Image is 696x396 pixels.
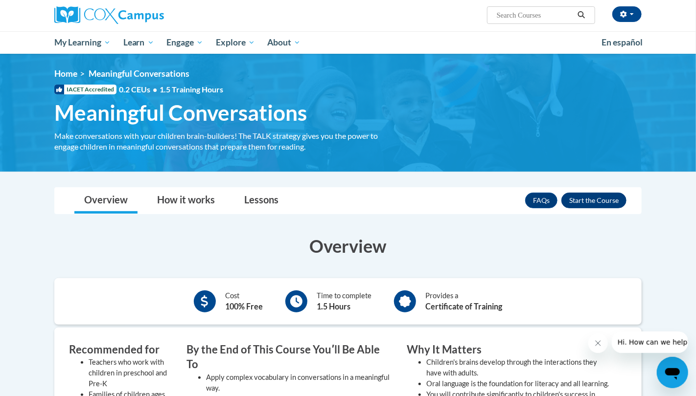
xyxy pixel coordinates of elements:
[119,84,223,95] span: 0.2 CEUs
[657,357,688,388] iframe: Button to launch messaging window
[209,31,261,54] a: Explore
[588,333,608,353] iframe: Close message
[89,357,172,389] li: Teachers who work with children in preschool and Pre-K
[54,85,116,94] span: IACET Accredited
[407,342,612,357] h3: Why It Matters
[426,378,612,389] li: Oral language is the foundation for literacy and all learning.
[147,188,225,214] a: How it works
[206,372,392,394] li: Apply complex vocabulary in conversations in a meaningful way.
[234,188,288,214] a: Lessons
[602,37,643,47] span: En español
[117,31,161,54] a: Learn
[89,68,189,79] span: Meaningful Conversations
[6,7,79,15] span: Hi. How can we help?
[54,234,642,258] h3: Overview
[186,342,392,373] h3: By the End of This Course Youʹll Be Able To
[69,342,172,357] h3: Recommended for
[54,100,307,126] span: Meaningful Conversations
[54,6,164,24] img: Cox Campus
[54,6,240,24] a: Cox Campus
[261,31,307,54] a: About
[123,37,154,48] span: Learn
[48,31,117,54] a: My Learning
[40,31,656,54] div: Main menu
[317,290,372,312] div: Time to complete
[226,302,263,311] b: 100% Free
[216,37,255,48] span: Explore
[166,37,203,48] span: Engage
[160,31,209,54] a: Engage
[54,131,392,152] div: Make conversations with your children brain-builders! The TALK strategy gives you the power to en...
[612,6,642,22] button: Account Settings
[54,68,77,79] a: Home
[74,188,138,214] a: Overview
[525,193,557,208] a: FAQs
[612,331,688,353] iframe: Message from company
[496,9,574,21] input: Search Courses
[595,32,649,53] a: En español
[574,9,589,21] button: Search
[561,193,626,208] button: Enroll
[426,302,503,311] b: Certificate of Training
[153,85,157,94] span: •
[54,37,111,48] span: My Learning
[426,357,612,378] li: Children's brains develop through the interactions they have with adults.
[160,85,223,94] span: 1.5 Training Hours
[317,302,351,311] b: 1.5 Hours
[226,290,263,312] div: Cost
[267,37,301,48] span: About
[426,290,503,312] div: Provides a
